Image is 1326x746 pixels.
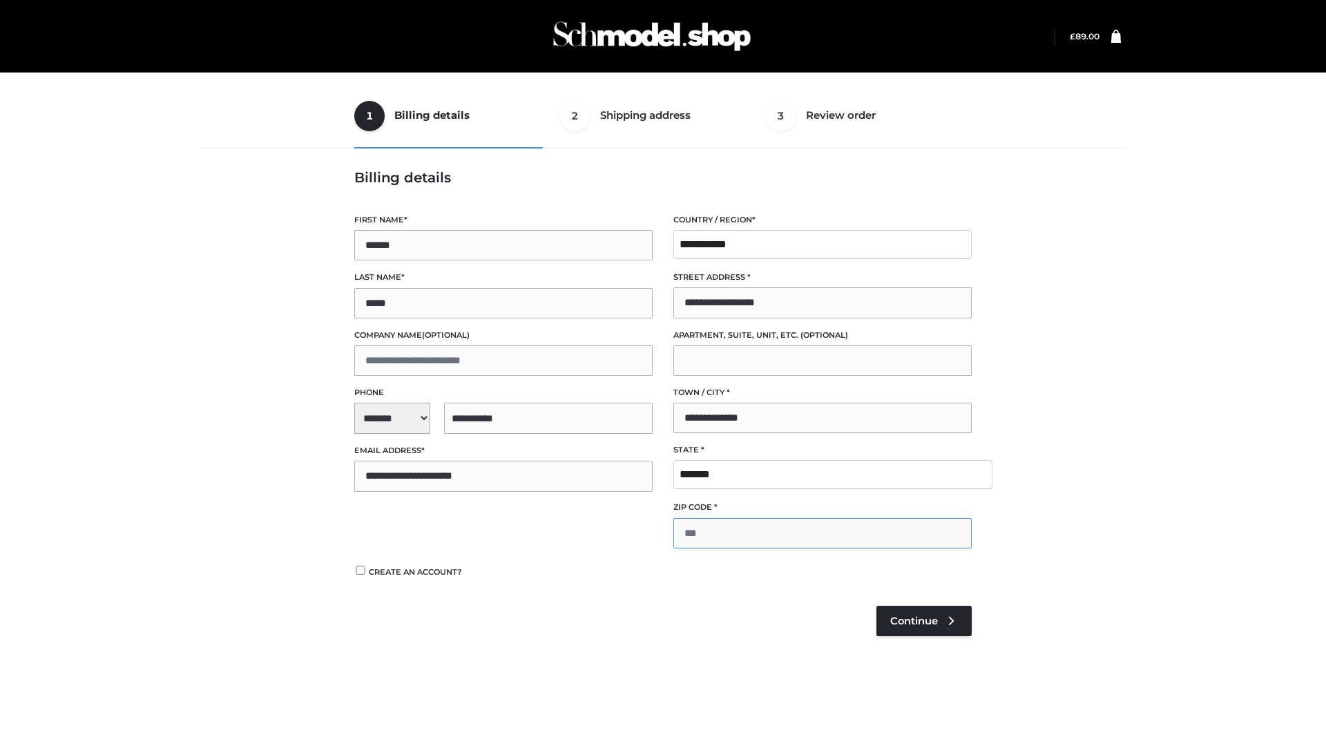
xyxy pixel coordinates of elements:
span: (optional) [800,330,848,340]
span: Create an account? [369,567,462,577]
span: Continue [890,615,938,627]
bdi: 89.00 [1070,31,1099,41]
h3: Billing details [354,169,972,186]
img: Schmodel Admin 964 [548,9,756,64]
label: Country / Region [673,213,972,227]
label: First name [354,213,653,227]
label: Apartment, suite, unit, etc. [673,329,972,342]
label: Phone [354,386,653,399]
span: £ [1070,31,1075,41]
label: Email address [354,444,653,457]
label: Town / City [673,386,972,399]
label: ZIP Code [673,501,972,514]
a: £89.00 [1070,31,1099,41]
span: (optional) [422,330,470,340]
label: Company name [354,329,653,342]
label: State [673,443,972,457]
label: Last name [354,271,653,284]
label: Street address [673,271,972,284]
a: Continue [876,606,972,636]
input: Create an account? [354,566,367,575]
